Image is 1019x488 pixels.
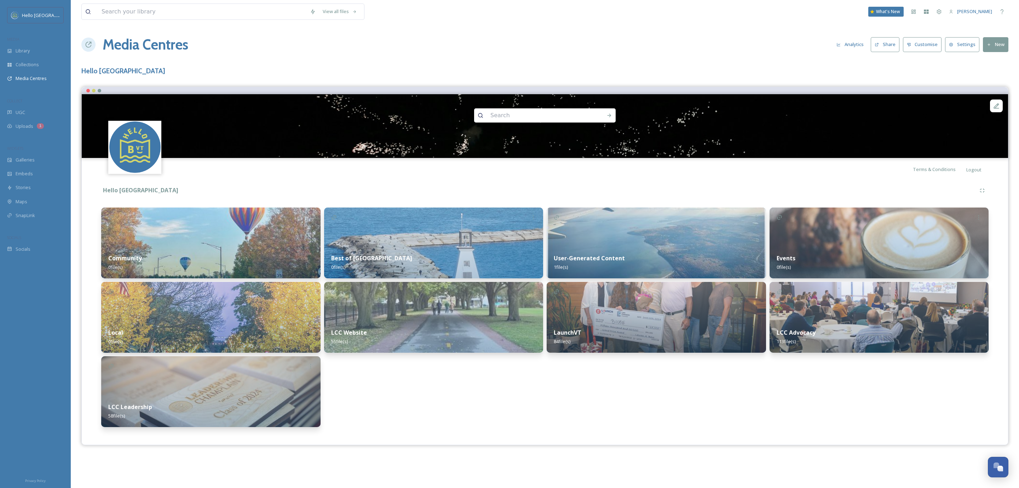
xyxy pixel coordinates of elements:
span: 84 file(s) [554,338,570,345]
a: What's New [868,7,904,17]
span: [PERSON_NAME] [957,8,992,15]
img: 7abb5294-71bc-4cf2-b943-7657b6cef844.jpg [101,282,321,353]
strong: LaunchVT [554,329,581,336]
img: images.png [109,121,161,173]
a: Privacy Policy [25,476,46,484]
img: 096aa67e-7b1b-4358-8a23-4e6c8ea5b798.jpg [324,208,543,278]
button: Share [871,37,899,52]
a: [PERSON_NAME] [945,5,996,18]
span: SOCIALS [7,235,21,240]
strong: LCC Advocacy [777,329,816,336]
span: Hello [GEOGRAPHIC_DATA] [22,12,79,18]
span: Maps [16,198,27,205]
a: Settings [945,37,983,52]
span: 113 file(s) [777,338,796,345]
img: ee4775fa-1659-48fc-8a72-c012b7159d60.jpg [101,208,321,278]
span: 55 file(s) [331,338,348,345]
span: SnapLink [16,212,35,219]
span: Media Centres [16,75,47,82]
strong: Best of [GEOGRAPHIC_DATA] [331,254,412,262]
a: View all files [319,5,361,18]
button: Open Chat [988,457,1008,477]
a: Analytics [833,38,871,51]
input: Search [487,108,584,123]
span: Library [16,47,30,54]
strong: Community [108,254,142,262]
h3: Hello [GEOGRAPHIC_DATA] [81,66,1008,76]
button: Settings [945,37,979,52]
span: UGC [16,109,25,116]
img: 2f3fa0a2-cbac-47e9-9495-d7777e247906.jpg [770,208,989,278]
a: Terms & Conditions [913,165,966,174]
img: ce3cbe0d-f80e-49de-b64a-a098da64be20.jpg [547,208,766,278]
strong: User-Generated Content [554,254,625,262]
img: 94e2cf5c-713f-452c-925b-1a179f04e5b2.jpg [770,282,989,353]
button: New [983,37,1008,52]
strong: LCC Leadership [108,403,152,411]
img: dd1bb261-e7ab-4721-a48e-a2fb2374aad5.jpg [101,356,321,427]
button: Customise [903,37,942,52]
a: Customise [903,37,945,52]
img: 83348ff5-c1f1-41c0-9d20-2dbdc8f28c9e.jpg [547,282,766,353]
strong: Events [777,254,795,262]
span: 0 file(s) [331,264,345,270]
strong: Local [108,329,123,336]
span: Uploads [16,123,33,130]
span: Embeds [16,170,33,177]
img: d536e608-f14b-4668-a5a3-b3b0939186c4.jpg [324,282,543,353]
div: 1 [37,123,44,129]
span: Socials [16,246,30,252]
strong: Hello [GEOGRAPHIC_DATA] [103,186,178,194]
span: Galleries [16,157,35,163]
a: Media Centres [103,34,188,55]
span: Logout [966,166,981,173]
span: COLLECT [7,98,22,103]
span: 0 file(s) [777,264,791,270]
span: Privacy Policy [25,478,46,483]
span: Terms & Conditions [913,166,956,172]
span: Collections [16,61,39,68]
span: MEDIA [7,36,19,42]
strong: LCC Website [331,329,367,336]
span: WIDGETS [7,146,23,151]
span: 1 file(s) [554,264,568,270]
span: 0 file(s) [108,338,122,345]
span: 0 file(s) [108,264,122,270]
img: images.png [11,12,18,19]
button: Analytics [833,38,867,51]
span: Stories [16,184,31,191]
img: celebrations-1.jpg [82,94,1008,158]
input: Search your library [98,4,306,19]
span: 58 file(s) [108,413,125,419]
